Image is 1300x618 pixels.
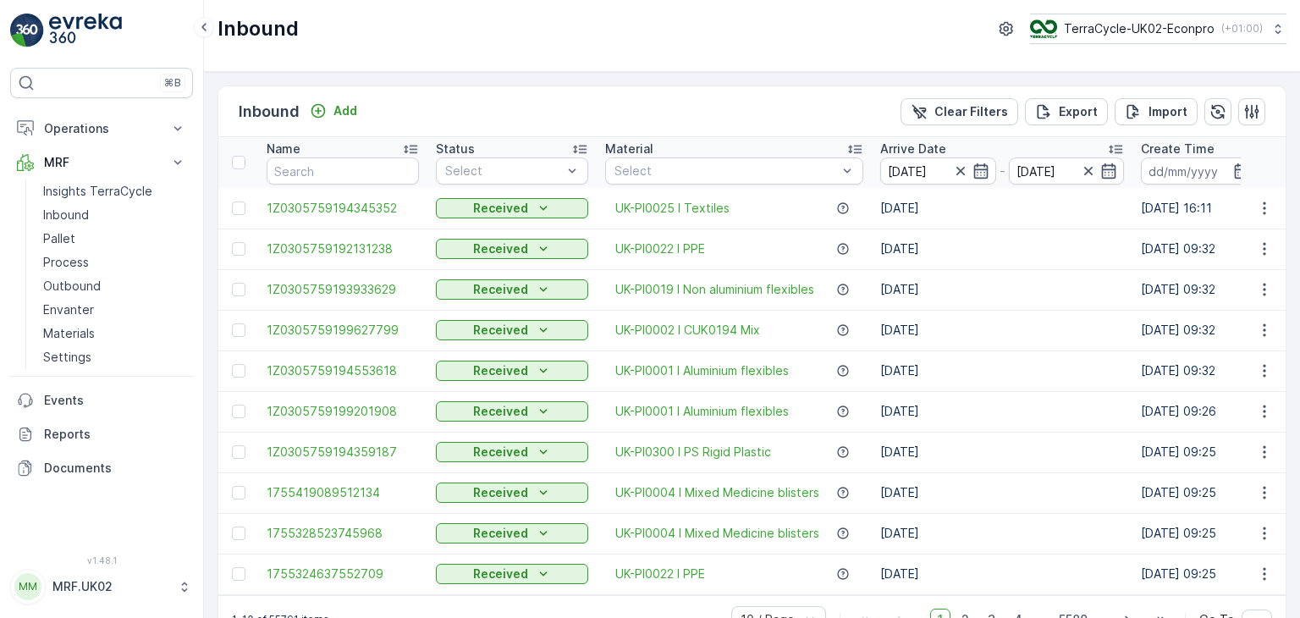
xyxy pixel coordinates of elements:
[605,141,653,157] p: Material
[43,349,91,366] p: Settings
[44,154,159,171] p: MRF
[218,15,299,42] p: Inbound
[267,362,419,379] a: 1Z0305759194553618
[10,146,193,179] button: MRF
[615,403,789,420] a: UK-PI0001 I Aluminium flexibles
[267,403,419,420] a: 1Z0305759199201908
[473,322,528,339] p: Received
[436,141,475,157] p: Status
[267,484,419,501] a: 1755419089512134
[267,240,419,257] a: 1Z0305759192131238
[934,103,1008,120] p: Clear Filters
[232,527,245,540] div: Toggle Row Selected
[10,569,193,604] button: MMMRF.UK02
[1025,98,1108,125] button: Export
[615,281,814,298] a: UK-PI0019 I Non aluminium flexibles
[872,310,1132,350] td: [DATE]
[44,120,159,137] p: Operations
[436,483,588,503] button: Received
[1141,141,1215,157] p: Create Time
[436,320,588,340] button: Received
[473,484,528,501] p: Received
[614,163,837,179] p: Select
[267,322,419,339] a: 1Z0305759199627799
[872,432,1132,472] td: [DATE]
[1059,103,1098,120] p: Export
[232,364,245,378] div: Toggle Row Selected
[615,525,819,542] a: UK-PI0004 I Mixed Medicine blisters
[44,392,186,409] p: Events
[267,157,419,185] input: Search
[436,442,588,462] button: Received
[43,207,89,223] p: Inbound
[267,141,300,157] p: Name
[232,242,245,256] div: Toggle Row Selected
[436,361,588,381] button: Received
[436,279,588,300] button: Received
[43,301,94,318] p: Envanter
[436,239,588,259] button: Received
[164,76,181,90] p: ⌘B
[872,269,1132,310] td: [DATE]
[267,200,419,217] a: 1Z0305759194345352
[10,383,193,417] a: Events
[267,444,419,461] a: 1Z0305759194359187
[615,444,771,461] a: UK-PI0300 I PS Rigid Plastic
[1115,98,1198,125] button: Import
[436,198,588,218] button: Received
[52,578,169,595] p: MRF.UK02
[267,566,419,582] a: 1755324637552709
[1221,22,1263,36] p: ( +01:00 )
[436,523,588,544] button: Received
[1141,157,1257,185] input: dd/mm/yyyy
[1030,19,1057,38] img: terracycle_logo_wKaHoWT.png
[44,460,186,477] p: Documents
[14,573,41,600] div: MM
[333,102,357,119] p: Add
[232,283,245,296] div: Toggle Row Selected
[473,525,528,542] p: Received
[615,484,819,501] a: UK-PI0004 I Mixed Medicine blisters
[872,554,1132,594] td: [DATE]
[615,240,705,257] a: UK-PI0022 I PPE
[615,566,705,582] a: UK-PI0022 I PPE
[232,405,245,418] div: Toggle Row Selected
[872,391,1132,432] td: [DATE]
[36,322,193,345] a: Materials
[267,525,419,542] span: 1755328523745968
[872,188,1132,229] td: [DATE]
[615,200,730,217] a: UK-PI0025 I Textiles
[239,100,300,124] p: Inbound
[1149,103,1187,120] p: Import
[10,14,44,47] img: logo
[615,362,789,379] a: UK-PI0001 I Aluminium flexibles
[232,567,245,581] div: Toggle Row Selected
[10,451,193,485] a: Documents
[267,281,419,298] span: 1Z0305759193933629
[232,201,245,215] div: Toggle Row Selected
[36,179,193,203] a: Insights TerraCycle
[36,274,193,298] a: Outbound
[872,350,1132,391] td: [DATE]
[615,322,760,339] span: UK-PI0002 I CUK0194 Mix
[436,564,588,584] button: Received
[473,200,528,217] p: Received
[43,230,75,247] p: Pallet
[473,281,528,298] p: Received
[49,14,122,47] img: logo_light-DOdMpM7g.png
[43,254,89,271] p: Process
